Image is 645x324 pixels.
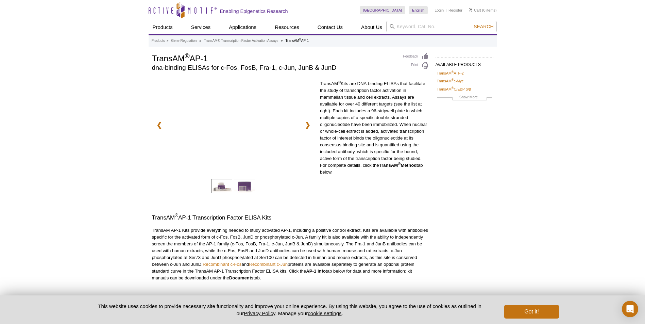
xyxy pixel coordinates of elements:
[446,6,447,14] li: |
[185,52,190,60] sup: ®
[152,227,429,281] p: TransAM AP-1 Kits provide everything needed to study activated AP-1, including a positive control...
[469,8,472,12] img: Your Cart
[313,21,347,34] a: Contact Us
[469,8,481,13] a: Cart
[622,301,638,317] div: Open Intercom Messenger
[469,6,497,14] li: (0 items)
[299,38,301,41] sup: ®
[152,65,396,71] h2: dna-binding ELISAs for c-Fos, FosB, Fra-1, c-Jun, JunB & JunD
[386,21,497,32] input: Keyword, Cat. No.
[149,21,177,34] a: Products
[448,8,462,13] a: Register
[437,86,471,92] a: TransAM®C/EBP α/β
[403,62,429,69] a: Print
[409,6,428,14] a: English
[171,38,197,44] a: Gene Regulation
[398,162,401,166] sup: ®
[474,24,493,29] span: Search
[452,78,454,82] sup: ®
[300,117,315,133] a: ❯
[225,21,260,34] a: Applications
[437,70,464,76] a: TransAM®ATF-2
[152,53,396,63] h1: TransAM AP-1
[281,39,283,43] li: »
[452,86,454,90] sup: ®
[220,8,288,14] h2: Enabling Epigenetics Research
[86,303,493,317] p: This website uses cookies to provide necessary site functionality and improve your online experie...
[204,38,278,44] a: TransAM® Transcription Factor Activation Assays
[360,6,406,14] a: [GEOGRAPHIC_DATA]
[452,70,454,74] sup: ®
[320,80,429,176] p: TransAM Kits are DNA-binding ELISAs that facilitate the study of transcription factor activation ...
[504,305,559,319] button: Got it!
[152,117,167,133] a: ❮
[357,21,386,34] a: About Us
[187,21,215,34] a: Services
[249,262,288,267] a: Recombinant c-Jun
[244,310,275,316] a: Privacy Policy
[435,8,444,13] a: Login
[437,94,492,102] a: Show More
[285,39,309,43] li: TransAM AP-1
[472,23,495,30] button: Search
[167,39,169,43] li: »
[152,38,165,44] a: Products
[379,163,417,168] strong: TransAM Method
[437,78,464,84] a: TransAM®c-Myc
[152,214,429,222] h3: TransAM AP-1 Transcription Factor ELISA Kits
[199,39,201,43] li: »
[175,213,178,218] sup: ®
[271,21,303,34] a: Resources
[306,269,326,274] strong: AP-1 Info
[308,310,341,316] button: cookie settings
[229,275,254,280] strong: Documents
[436,57,493,69] h2: AVAILABLE PRODUCTS
[338,80,341,84] sup: ®
[403,53,429,60] a: Feedback
[203,262,241,267] a: Recombinant c-Fos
